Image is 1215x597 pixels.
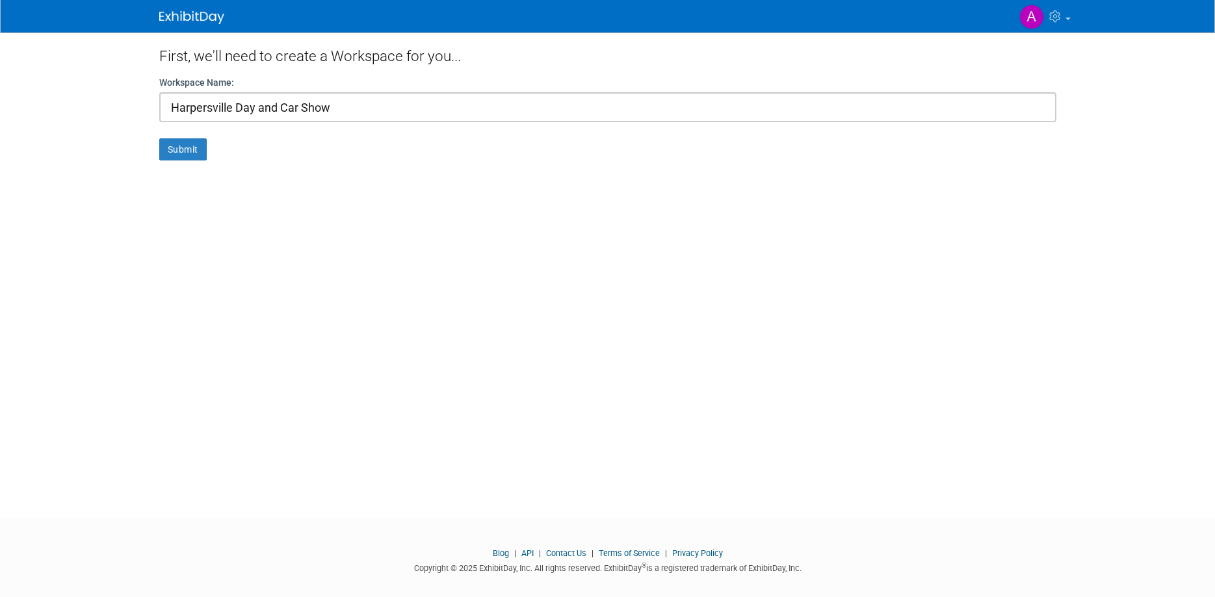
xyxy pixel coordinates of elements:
[1019,5,1044,29] img: Amber Gardner
[536,548,544,558] span: |
[662,548,670,558] span: |
[599,548,660,558] a: Terms of Service
[159,138,207,160] button: Submit
[521,548,534,558] a: API
[493,548,509,558] a: Blog
[546,548,586,558] a: Contact Us
[159,92,1056,122] input: Name of your organization
[642,562,646,569] sup: ®
[159,11,224,24] img: ExhibitDay
[159,76,234,89] label: Workspace Name:
[511,548,519,558] span: |
[588,548,597,558] span: |
[672,548,723,558] a: Privacy Policy
[159,32,1056,76] div: First, we'll need to create a Workspace for you...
